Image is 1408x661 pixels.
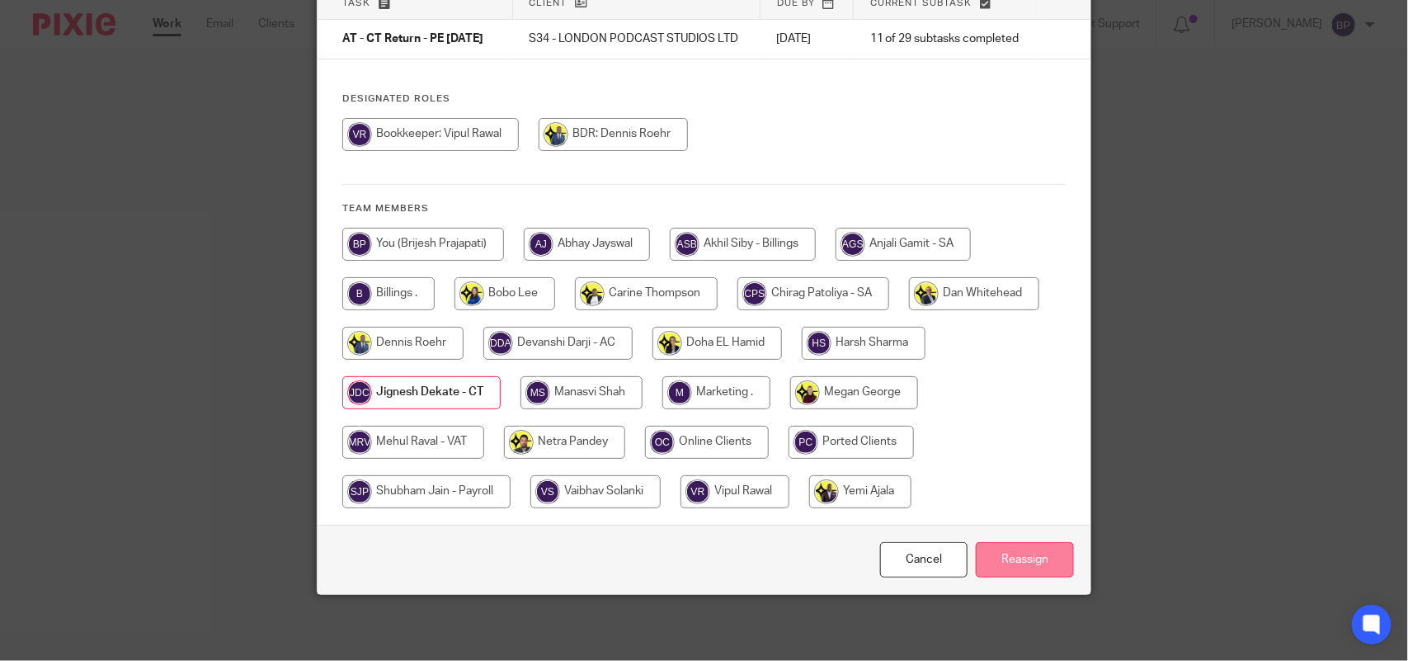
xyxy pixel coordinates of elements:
span: AT - CT Return - PE [DATE] [342,34,483,45]
h4: Team members [342,202,1066,215]
h4: Designated Roles [342,92,1066,106]
input: Reassign [976,542,1074,578]
td: 11 of 29 subtasks completed [854,20,1040,59]
p: S34 - LONDON PODCAST STUDIOS LTD [529,31,743,47]
a: Close this dialog window [880,542,968,578]
p: [DATE] [776,31,836,47]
